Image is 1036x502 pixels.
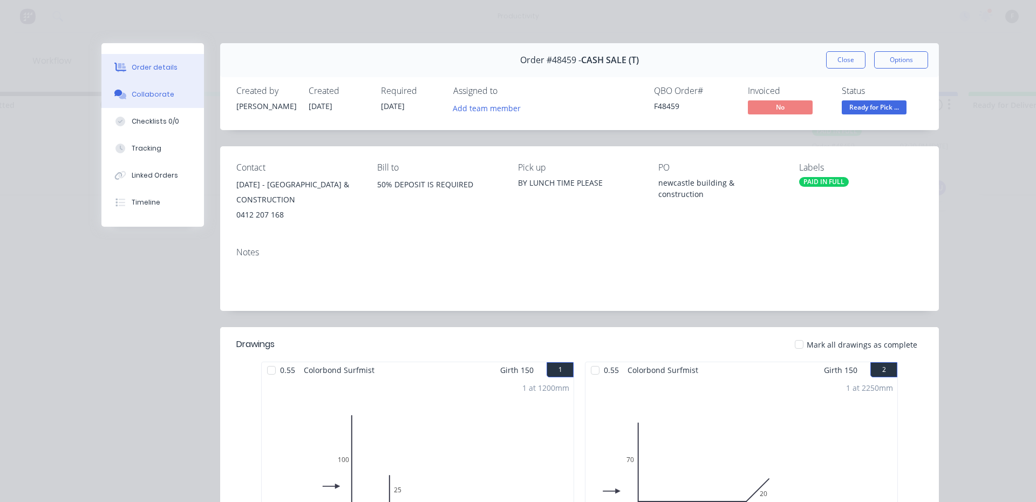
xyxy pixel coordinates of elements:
span: 0.55 [276,362,299,378]
div: Created [309,86,368,96]
div: newcastle building & construction [658,177,782,200]
span: Order #48459 - [520,55,581,65]
button: Collaborate [101,81,204,108]
div: Assigned to [453,86,561,96]
div: Timeline [132,198,160,207]
div: 50% DEPOSIT IS REQUIRED [377,177,501,212]
div: Bill to [377,162,501,173]
button: Linked Orders [101,162,204,189]
span: Girth 150 [824,362,857,378]
button: Ready for Pick ... [842,100,906,117]
div: Tracking [132,144,161,153]
span: Girth 150 [500,362,534,378]
div: F48459 [654,100,735,112]
div: BY LUNCH TIME PLEASE [518,177,642,188]
button: Timeline [101,189,204,216]
button: Checklists 0/0 [101,108,204,135]
div: Pick up [518,162,642,173]
div: Invoiced [748,86,829,96]
span: 0.55 [599,362,623,378]
div: Required [381,86,440,96]
div: 1 at 1200mm [522,382,569,394]
div: 0412 207 168 [236,207,360,222]
button: 2 [870,362,897,377]
div: Collaborate [132,90,174,99]
div: 50% DEPOSIT IS REQUIRED [377,177,501,192]
span: Ready for Pick ... [842,100,906,114]
button: 1 [547,362,574,377]
span: No [748,100,813,114]
div: Contact [236,162,360,173]
button: Options [874,51,928,69]
div: Labels [799,162,923,173]
div: PAID IN FULL [799,177,849,187]
div: Linked Orders [132,171,178,180]
button: Add team member [447,100,527,115]
button: Order details [101,54,204,81]
button: Tracking [101,135,204,162]
span: [DATE] [381,101,405,111]
div: Created by [236,86,296,96]
div: Order details [132,63,178,72]
button: Add team member [453,100,527,115]
div: [DATE] - [GEOGRAPHIC_DATA] & CONSTRUCTION [236,177,360,207]
div: 1 at 2250mm [846,382,893,394]
div: Checklists 0/0 [132,117,179,126]
span: [DATE] [309,101,332,111]
span: Mark all drawings as complete [807,339,917,350]
div: [DATE] - [GEOGRAPHIC_DATA] & CONSTRUCTION0412 207 168 [236,177,360,222]
div: [PERSON_NAME] [236,100,296,112]
div: QBO Order # [654,86,735,96]
span: Colorbond Surfmist [299,362,379,378]
button: Close [826,51,865,69]
div: Status [842,86,923,96]
span: Colorbond Surfmist [623,362,703,378]
div: Drawings [236,338,275,351]
span: CASH SALE (T) [581,55,639,65]
div: PO [658,162,782,173]
div: Notes [236,247,923,257]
